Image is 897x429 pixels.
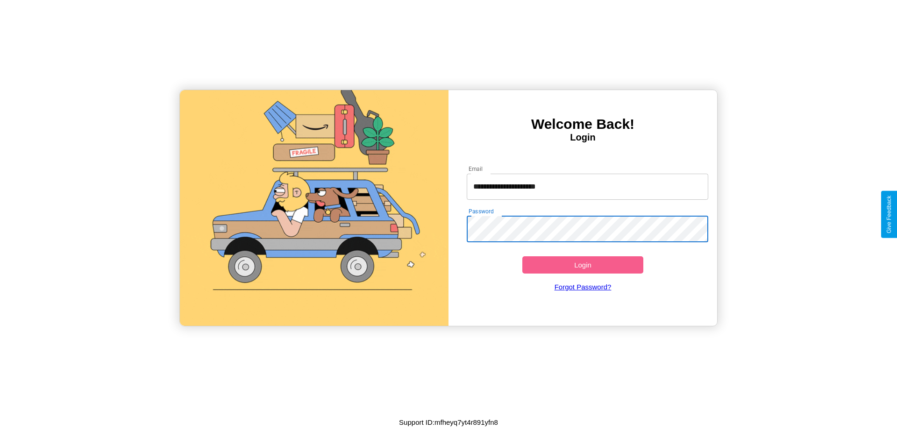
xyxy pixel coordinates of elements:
[469,165,483,173] label: Email
[522,256,643,274] button: Login
[448,116,717,132] h3: Welcome Back!
[180,90,448,326] img: gif
[469,207,493,215] label: Password
[399,416,498,429] p: Support ID: mfheyq7yt4r891yfn8
[886,196,892,233] div: Give Feedback
[448,132,717,143] h4: Login
[462,274,704,300] a: Forgot Password?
